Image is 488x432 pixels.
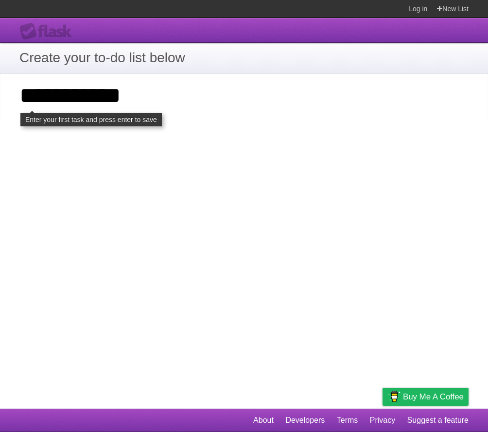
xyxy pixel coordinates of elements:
[407,411,469,430] a: Suggest a feature
[19,48,469,68] h1: Create your to-do list below
[253,411,274,430] a: About
[285,411,325,430] a: Developers
[403,388,464,405] span: Buy me a coffee
[337,411,358,430] a: Terms
[387,388,401,405] img: Buy me a coffee
[19,23,78,40] div: Flask
[370,411,395,430] a: Privacy
[383,388,469,406] a: Buy me a coffee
